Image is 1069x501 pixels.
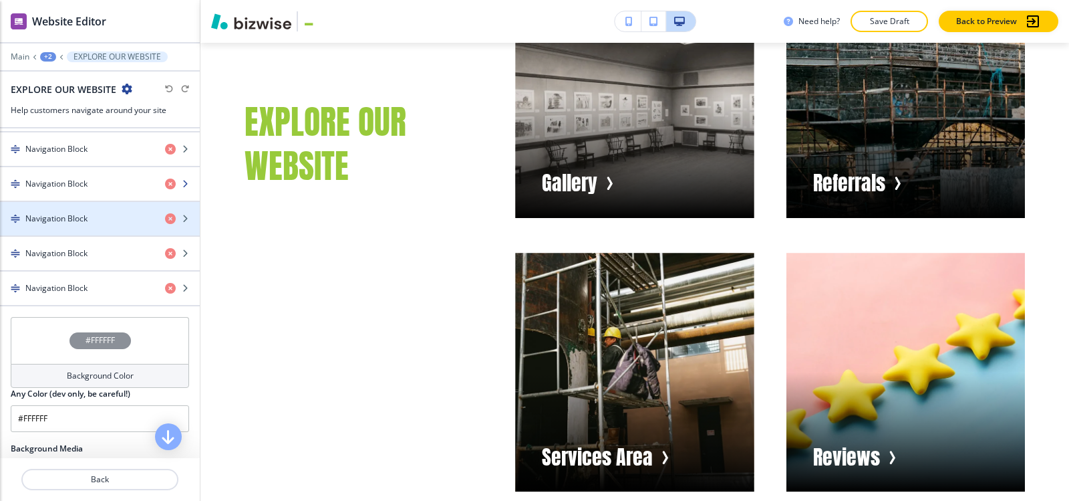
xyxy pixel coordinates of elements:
p: Save Draft [868,15,911,27]
h4: Navigation Block [25,247,88,260]
h3: Need help? [798,15,840,27]
img: Drag [11,249,20,258]
h2: Any Color (dev only, be careful!) [11,388,130,400]
h3: Help customers navigate around your site [11,104,189,116]
h4: Navigation Block [25,143,88,155]
img: Bizwise Logo [211,13,291,29]
img: Drag [11,284,20,293]
h2: Background Media [11,443,189,455]
button: Navigation item imageServices Area [515,253,754,492]
img: Drag [11,144,20,154]
button: Back [21,469,178,490]
p: EXPLORE OUR WEBSITE [73,52,161,62]
button: Save Draft [851,11,928,32]
img: editor icon [11,13,27,29]
h4: Navigation Block [25,213,88,225]
h4: Navigation Block [25,282,88,294]
button: Navigation item imageReviews [786,253,1025,492]
img: Drag [11,214,20,223]
h2: EXPLORE OUR WEBSITE [11,82,116,96]
h4: Navigation Block [25,178,88,190]
h4: Background Color [67,370,134,382]
p: Back to Preview [956,15,1017,27]
span: EXPLORE OUR WEBSITE [245,96,414,191]
button: EXPLORE OUR WEBSITE [67,52,168,62]
img: Your Logo [303,16,339,27]
button: Back to Preview [939,11,1058,32]
h4: #FFFFFF [86,334,115,346]
p: Back [23,474,177,486]
button: Main [11,52,29,62]
img: Drag [11,179,20,189]
button: +2 [40,52,56,62]
h2: Website Editor [32,13,106,29]
button: #FFFFFFBackground Color [11,317,189,388]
